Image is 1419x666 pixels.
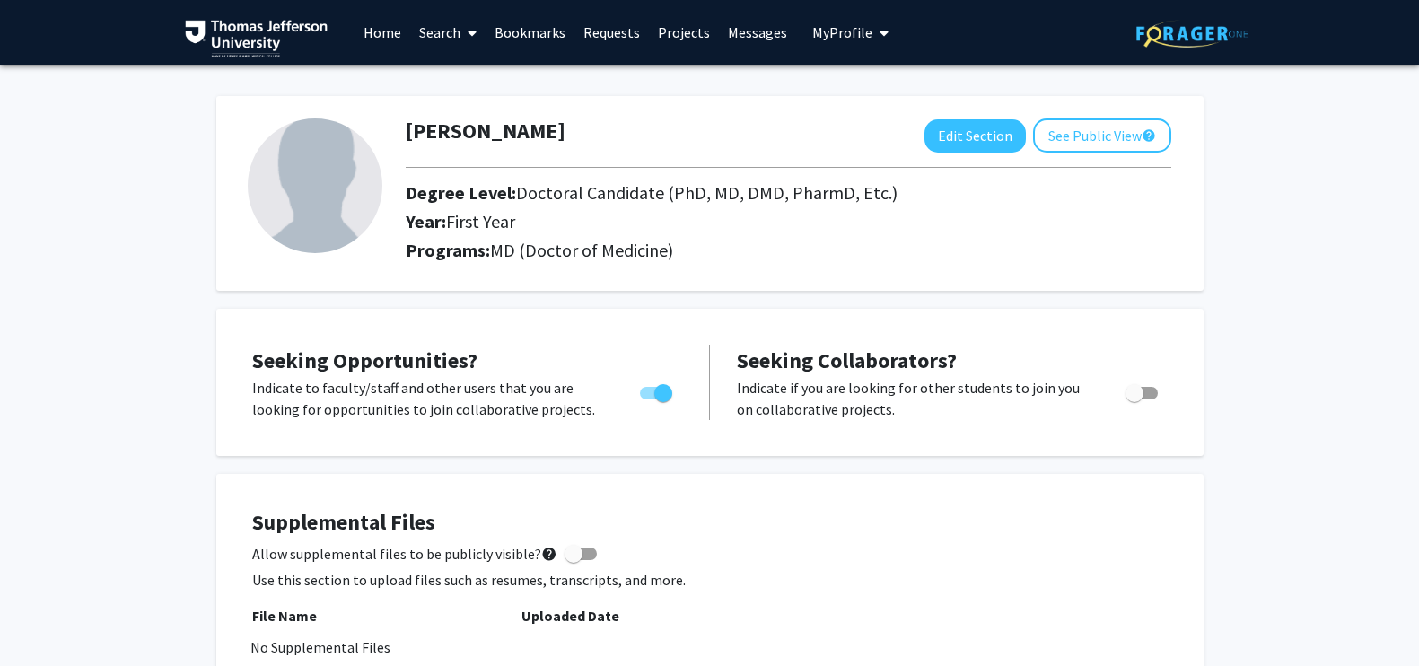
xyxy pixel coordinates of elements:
[1033,118,1171,153] button: See Public View
[248,118,382,253] img: Profile Picture
[1118,377,1168,404] div: Toggle
[446,210,515,232] span: First Year
[185,20,328,57] img: Thomas Jefferson University Logo
[252,510,1168,536] h4: Supplemental Files
[406,118,565,145] h1: [PERSON_NAME]
[252,346,477,374] span: Seeking Opportunities?
[355,1,410,64] a: Home
[521,607,619,625] b: Uploaded Date
[406,240,1171,261] h2: Programs:
[13,585,76,653] iframe: Chat
[406,182,1034,204] h2: Degree Level:
[410,1,486,64] a: Search
[812,23,872,41] span: My Profile
[1136,20,1248,48] img: ForagerOne Logo
[574,1,649,64] a: Requests
[406,211,1034,232] h2: Year:
[252,607,317,625] b: File Name
[633,377,682,404] div: Toggle
[490,239,673,261] span: MD (Doctor of Medicine)
[250,636,1169,658] div: No Supplemental Files
[252,377,606,420] p: Indicate to faculty/staff and other users that you are looking for opportunities to join collabor...
[924,119,1026,153] button: Edit Section
[486,1,574,64] a: Bookmarks
[719,1,796,64] a: Messages
[1142,125,1156,146] mat-icon: help
[541,543,557,565] mat-icon: help
[737,346,957,374] span: Seeking Collaborators?
[737,377,1091,420] p: Indicate if you are looking for other students to join you on collaborative projects.
[252,569,1168,591] p: Use this section to upload files such as resumes, transcripts, and more.
[516,181,898,204] span: Doctoral Candidate (PhD, MD, DMD, PharmD, Etc.)
[649,1,719,64] a: Projects
[252,543,557,565] span: Allow supplemental files to be publicly visible?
